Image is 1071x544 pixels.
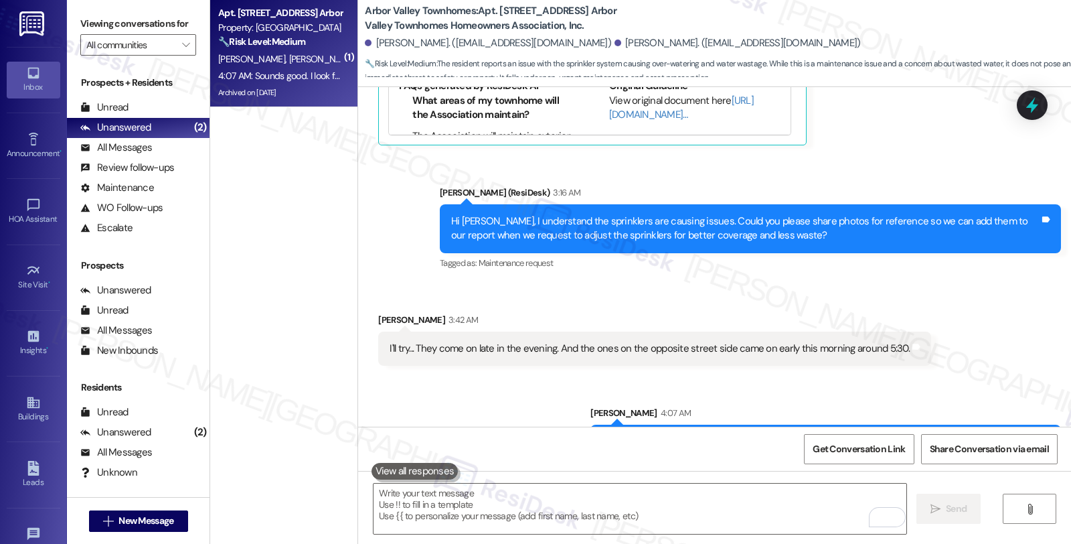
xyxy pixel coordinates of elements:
div: Unanswered [80,425,151,439]
button: Share Conversation via email [921,434,1058,464]
button: New Message [89,511,188,532]
div: Escalate [80,221,133,235]
div: Property: [GEOGRAPHIC_DATA] [218,21,342,35]
a: Leads [7,457,60,493]
div: [PERSON_NAME]. ([EMAIL_ADDRESS][DOMAIN_NAME]) [614,36,861,50]
button: Send [916,494,981,524]
b: Arbor Valley Townhomes: Apt. [STREET_ADDRESS] Arbor Valley Townhomes Homeowners Association, Inc. [365,4,633,33]
div: Unread [80,405,129,419]
div: 3:16 AM [550,186,580,200]
div: New Inbounds [80,344,158,358]
span: • [48,278,50,287]
strong: 🔧 Risk Level: Medium [218,36,305,48]
button: Get Conversation Link [804,434,914,464]
div: Review follow-ups [80,161,174,175]
span: Get Conversation Link [813,442,905,456]
span: • [60,147,62,156]
div: Apt. [STREET_ADDRESS] Arbor Valley Townhomes Homeowners Association, Inc. [218,6,342,20]
div: Unread [80,303,129,318]
div: 3:42 AM [445,313,478,327]
div: Unread [80,100,129,115]
span: Share Conversation via email [930,442,1049,456]
div: [PERSON_NAME]. ([EMAIL_ADDRESS][DOMAIN_NAME]) [365,36,611,50]
div: (2) [191,422,210,443]
a: [URL][DOMAIN_NAME]… [609,94,754,121]
div: Maintenance [80,181,154,195]
div: All Messages [80,141,152,155]
div: Unknown [80,466,137,480]
div: 4:07 AM: Sounds good. I look forward to hearing back from you soon! Please let me know if anythin... [218,70,659,82]
span: New Message [118,514,173,528]
div: I'll try... They come on late in the evening. And the ones on the opposite street side came on ea... [390,342,910,356]
div: Hi [PERSON_NAME], I understand the sprinklers are causing issues. Could you please share photos f... [451,214,1040,243]
div: [PERSON_NAME] (ResiDesk) [440,186,1061,204]
div: All Messages [80,324,152,338]
span: Maintenance request [479,257,554,269]
span: • [46,344,48,353]
div: Unanswered [80,121,151,135]
label: Viewing conversations for [80,13,196,34]
a: Site Visit • [7,259,60,295]
input: All communities [86,34,175,56]
div: [PERSON_NAME] [590,406,1061,425]
i:  [182,40,189,50]
li: The Association will maintain exterior landscaping (except owner-installed), fire sprinkler syste... [412,129,571,230]
div: [PERSON_NAME] [378,313,931,332]
div: WO Follow-ups [80,201,163,215]
i:  [1025,504,1035,515]
div: 4:07 AM [657,406,691,420]
div: Archived on [DATE] [217,84,343,101]
span: Send [946,502,967,516]
strong: 🔧 Risk Level: Medium [365,58,436,69]
li: What areas of my townhome will the Association maintain? [412,94,571,123]
span: : The resident reports an issue with the sprinkler system causing over-watering and water wastage... [365,57,1071,86]
div: All Messages [80,446,152,460]
i:  [930,504,940,515]
div: Prospects [67,259,210,273]
div: Residents [67,381,210,395]
a: Inbox [7,62,60,98]
div: (2) [191,117,210,138]
div: Unanswered [80,283,151,297]
i:  [103,516,113,527]
img: ResiDesk Logo [19,11,47,36]
span: [PERSON_NAME] [289,53,356,65]
div: View original document here [609,94,781,123]
a: Insights • [7,325,60,361]
span: [PERSON_NAME] [218,53,289,65]
a: HOA Assistant [7,194,60,230]
div: Prospects + Residents [67,76,210,90]
a: Buildings [7,391,60,427]
textarea: To enrich screen reader interactions, please activate Accessibility in Grammarly extension settings [374,484,906,534]
div: Tagged as: [440,253,1061,273]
